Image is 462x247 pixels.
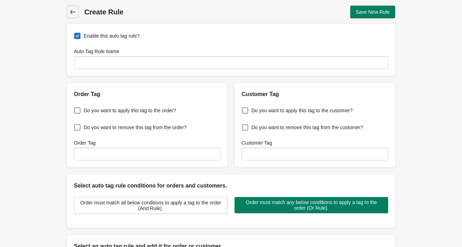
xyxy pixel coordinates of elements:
[80,200,222,211] span: Order must match all below conditions to apply a tag to the order (And Rule).
[74,182,388,190] h2: Select auto tag rule conditions for orders and customers.
[84,7,231,17] h1: Create Rule
[240,199,383,211] span: Order must match any below conditions to apply a tag to the order (Or Rule).
[84,124,187,131] span: Do you want to remove this tag from the order?
[84,32,140,39] span: Enable this auto tag rule?
[350,6,396,18] button: Save New Rule
[251,107,353,114] span: Do you want to apply this tag to the customer?
[235,197,388,213] button: Order must match any below conditions to apply a tag to the order (Or Rule).
[242,90,388,99] h2: Customer Tag
[74,48,119,55] label: Auto Tag Rule Name
[74,197,227,214] button: Order must match all below conditions to apply a tag to the order (And Rule).
[251,124,363,131] span: Do you want to remove this tag from the customer?
[84,107,176,114] span: Do you want to apply this tag to the order?
[242,139,272,146] label: Customer Tag
[74,139,96,146] label: Order Tag
[74,90,220,99] h2: Order Tag
[356,9,390,15] span: Save New Rule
